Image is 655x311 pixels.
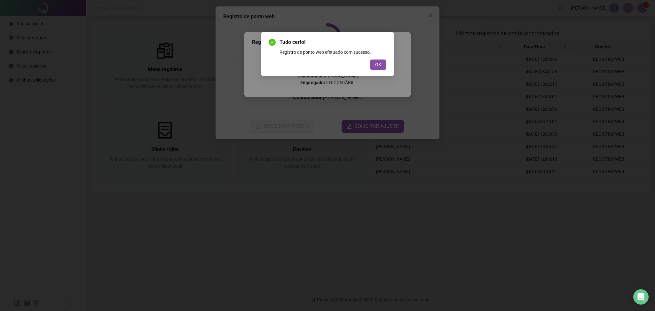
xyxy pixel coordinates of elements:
span: Tudo certo! [280,38,386,46]
span: OK [375,61,381,68]
div: Open Intercom Messenger [633,289,649,305]
span: check-circle [269,39,276,46]
div: Registro de ponto web efetuado com sucesso. [280,49,386,56]
button: OK [370,60,386,70]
